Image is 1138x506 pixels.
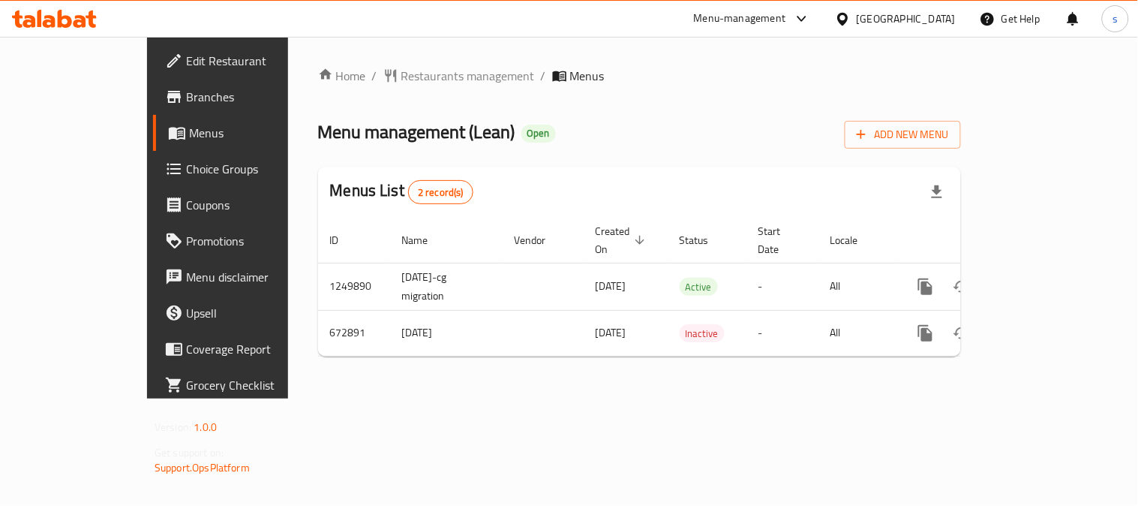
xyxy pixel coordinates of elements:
[944,315,980,351] button: Change Status
[680,324,725,342] div: Inactive
[186,376,325,394] span: Grocery Checklist
[908,269,944,305] button: more
[857,125,949,144] span: Add New Menu
[1112,11,1118,27] span: s
[746,263,818,310] td: -
[318,218,1064,357] table: enhanced table
[153,115,337,151] a: Menus
[155,458,250,477] a: Support.OpsPlatform
[596,276,626,296] span: [DATE]
[186,340,325,358] span: Coverage Report
[155,443,224,462] span: Get support on:
[694,10,786,28] div: Menu-management
[318,310,390,356] td: 672891
[896,218,1064,264] th: Actions
[541,67,546,85] li: /
[944,269,980,305] button: Change Status
[189,124,325,142] span: Menus
[401,67,535,85] span: Restaurants management
[153,223,337,259] a: Promotions
[186,268,325,286] span: Menu disclaimer
[318,67,366,85] a: Home
[153,295,337,331] a: Upsell
[153,187,337,223] a: Coupons
[680,231,728,249] span: Status
[818,310,896,356] td: All
[857,11,956,27] div: [GEOGRAPHIC_DATA]
[521,127,556,140] span: Open
[153,151,337,187] a: Choice Groups
[746,310,818,356] td: -
[758,222,800,258] span: Start Date
[409,185,473,200] span: 2 record(s)
[155,417,191,437] span: Version:
[186,304,325,322] span: Upsell
[390,310,503,356] td: [DATE]
[390,263,503,310] td: [DATE]-cg migration
[153,79,337,115] a: Branches
[680,279,718,296] span: Active
[372,67,377,85] li: /
[318,263,390,310] td: 1249890
[186,52,325,70] span: Edit Restaurant
[383,67,535,85] a: Restaurants management
[153,331,337,367] a: Coverage Report
[596,323,626,342] span: [DATE]
[402,231,448,249] span: Name
[186,160,325,178] span: Choice Groups
[515,231,566,249] span: Vendor
[845,121,961,149] button: Add New Menu
[919,174,955,210] div: Export file
[186,196,325,214] span: Coupons
[596,222,650,258] span: Created On
[153,367,337,403] a: Grocery Checklist
[318,115,515,149] span: Menu management ( Lean )
[194,417,217,437] span: 1.0.0
[908,315,944,351] button: more
[521,125,556,143] div: Open
[330,231,359,249] span: ID
[186,232,325,250] span: Promotions
[153,43,337,79] a: Edit Restaurant
[318,67,961,85] nav: breadcrumb
[186,88,325,106] span: Branches
[680,325,725,342] span: Inactive
[408,180,473,204] div: Total records count
[830,231,878,249] span: Locale
[153,259,337,295] a: Menu disclaimer
[818,263,896,310] td: All
[330,179,473,204] h2: Menus List
[570,67,605,85] span: Menus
